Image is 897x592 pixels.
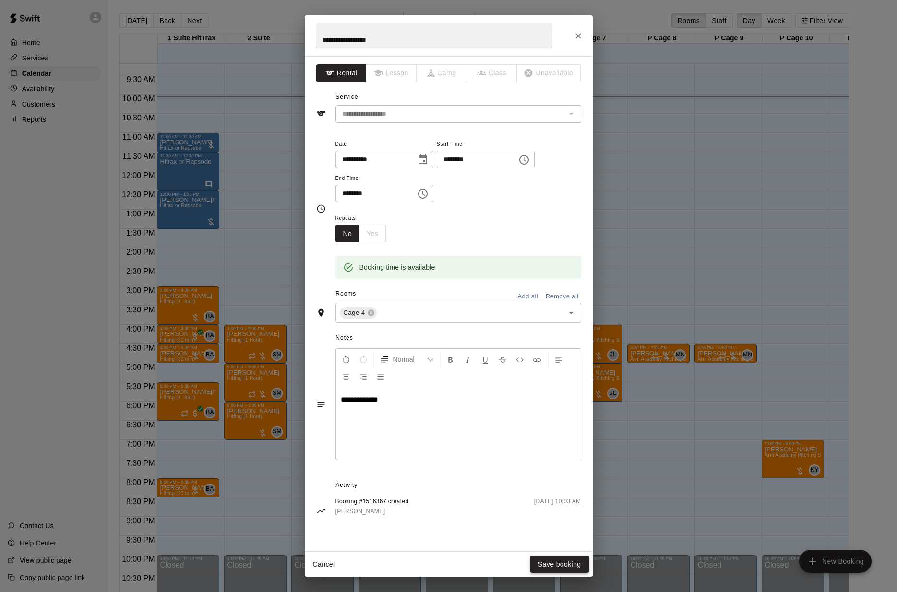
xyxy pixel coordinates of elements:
button: Open [564,306,578,320]
span: Date [335,138,433,151]
span: Cage 4 [340,308,369,318]
button: Save booking [530,556,589,573]
button: Format Bold [443,351,459,368]
button: Format Italics [460,351,476,368]
button: Choose time, selected time is 1:00 PM [413,184,432,203]
div: The service of an existing booking cannot be changed [335,105,581,123]
span: Service [335,94,358,100]
svg: Service [316,109,326,118]
button: Right Align [355,368,371,385]
div: Booking time is available [359,259,435,276]
span: Repeats [335,212,394,225]
button: Format Strikethrough [494,351,511,368]
span: The type of an existing booking cannot be changed [466,64,517,82]
button: Left Align [550,351,567,368]
span: Start Time [437,138,535,151]
svg: Rooms [316,308,326,318]
span: [PERSON_NAME] [335,508,385,515]
span: Notes [335,331,581,346]
button: Format Underline [477,351,493,368]
button: Redo [355,351,371,368]
svg: Timing [316,204,326,213]
div: Cage 4 [340,307,377,319]
span: Normal [393,355,427,364]
button: Remove all [543,289,581,304]
button: Formatting Options [376,351,438,368]
a: [PERSON_NAME] [335,507,409,517]
span: [DATE] 10:03 AM [534,497,581,517]
button: Choose time, selected time is 12:00 PM [514,150,534,169]
button: Justify Align [372,368,389,385]
button: Undo [338,351,354,368]
div: outlined button group [335,225,386,243]
span: The type of an existing booking cannot be changed [366,64,417,82]
button: Choose date, selected date is Oct 13, 2025 [413,150,432,169]
button: Rental [316,64,367,82]
span: Booking #1516367 created [335,497,409,507]
span: The type of an existing booking cannot be changed [417,64,467,82]
span: Rooms [335,290,356,297]
button: Close [570,27,587,45]
button: Insert Code [512,351,528,368]
button: Center Align [338,368,354,385]
svg: Notes [316,400,326,409]
span: End Time [335,172,433,185]
svg: Activity [316,506,326,516]
button: Cancel [309,556,339,573]
button: Insert Link [529,351,545,368]
span: Activity [335,478,581,493]
button: No [335,225,360,243]
span: The type of an existing booking cannot be changed [517,64,581,82]
button: Add all [513,289,543,304]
